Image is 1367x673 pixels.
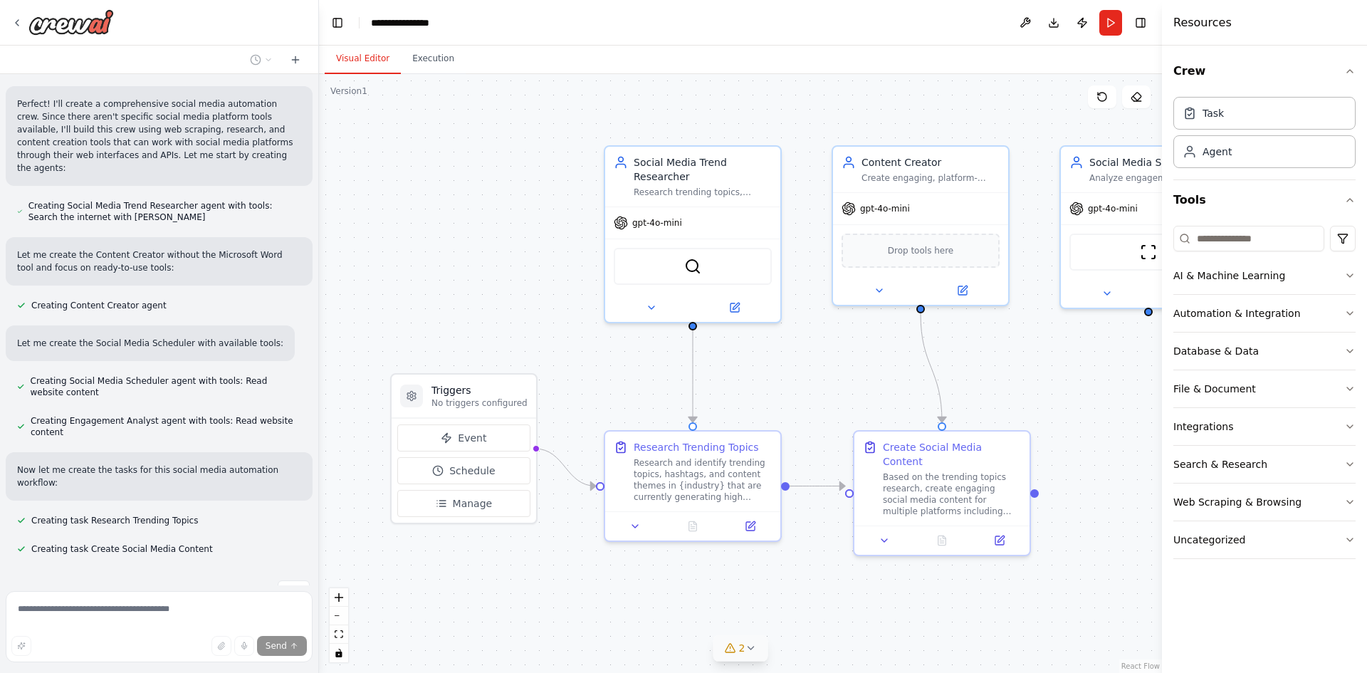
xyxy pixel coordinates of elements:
img: SerperDevTool [684,258,701,275]
button: Open in side panel [975,532,1024,549]
button: Database & Data [1173,333,1356,370]
img: Logo [28,9,114,35]
span: Creating task Research Trending Topics [31,515,198,526]
button: fit view [330,625,348,644]
button: Schedule [397,457,530,484]
div: Integrations [1173,419,1233,434]
button: Search & Research [1173,446,1356,483]
div: Crew [1173,91,1356,179]
span: gpt-4o-mini [632,217,682,229]
div: Content Creator [861,155,1000,169]
button: toggle interactivity [330,644,348,662]
button: Stop the agent work [278,580,310,602]
button: 2 [713,635,768,662]
span: Manage [453,496,493,511]
button: Hide left sidebar [328,13,347,33]
div: Based on the trending topics research, create engaging social media content for multiple platform... [883,471,1021,517]
div: Search & Research [1173,457,1267,471]
span: 2 [739,641,745,655]
button: Hide right sidebar [1131,13,1151,33]
span: Creating Content Creator agent [31,300,167,311]
button: Manage [397,490,530,517]
button: Execution [401,44,466,74]
div: Automation & Integration [1173,306,1301,320]
div: Social Media Trend ResearcherResearch trending topics, hashtags, and content themes in {industry}... [604,145,782,323]
button: Send [257,636,307,656]
span: Creating Social Media Trend Researcher agent with tools: Search the internet with [PERSON_NAME] [28,200,301,223]
div: TriggersNo triggers configuredEventScheduleManage [390,373,538,524]
p: Let me create the Content Creator without the Microsoft Word tool and focus on ready-to-use tools: [17,249,301,274]
div: Create Social Media Content [883,440,1021,469]
div: Research Trending Topics [634,440,759,454]
span: gpt-4o-mini [860,203,910,214]
button: Open in side panel [694,299,775,316]
button: Start a new chat [284,51,307,68]
div: Database & Data [1173,344,1259,358]
a: React Flow attribution [1121,662,1160,670]
div: Research trending topics, hashtags, and content themes in {industry} to identify opportunities fo... [634,187,772,198]
span: Send [266,640,287,652]
div: Analyze engagement patterns and audience behavior data to determine optimal posting times and fre... [1089,172,1227,184]
button: Click to speak your automation idea [234,636,254,656]
div: React Flow controls [330,588,348,662]
button: Open in side panel [1150,285,1230,302]
div: AI & Machine Learning [1173,268,1285,283]
div: Version 1 [330,85,367,97]
button: Web Scraping & Browsing [1173,484,1356,521]
button: No output available [663,518,723,535]
g: Edge from 642fc53c-041e-4768-a3e7-38f318e2c526 to 71c60c31-4401-4ac7-ba5c-9ffb9355b1dd [686,316,700,422]
div: Task [1203,106,1224,120]
button: Open in side panel [726,518,775,535]
div: Research Trending TopicsResearch and identify trending topics, hashtags, and content themes in {i... [604,430,782,542]
div: Research and identify trending topics, hashtags, and content themes in {industry} that are curren... [634,457,772,503]
span: Creating task Create Social Media Content [31,543,213,555]
span: Schedule [449,464,495,478]
button: Open in side panel [922,282,1002,299]
g: Edge from a7a650d7-df15-4577-805d-77b7b02901fd to 1d7ba1af-f221-4578-9470-f05c56882157 [913,313,949,422]
div: Content CreatorCreate engaging, platform-specific social media content including posts, captions,... [832,145,1010,306]
button: Uncategorized [1173,521,1356,558]
div: Tools [1173,220,1356,570]
button: zoom out [330,607,348,625]
button: Automation & Integration [1173,295,1356,332]
g: Edge from triggers to 71c60c31-4401-4ac7-ba5c-9ffb9355b1dd [535,442,596,494]
span: Creating Social Media Scheduler agent with tools: Read website content [31,375,301,398]
img: ScrapeWebsiteTool [1140,244,1157,261]
span: Drop tools here [888,244,954,258]
span: Creating Engagement Analyst agent with tools: Read website content [31,415,301,438]
button: Event [397,424,530,452]
h4: Resources [1173,14,1232,31]
div: Web Scraping & Browsing [1173,495,1301,509]
div: Create Social Media ContentBased on the trending topics research, create engaging social media co... [853,430,1031,556]
span: gpt-4o-mini [1088,203,1138,214]
div: Uncategorized [1173,533,1245,547]
button: zoom in [330,588,348,607]
g: Edge from 71c60c31-4401-4ac7-ba5c-9ffb9355b1dd to 1d7ba1af-f221-4578-9470-f05c56882157 [790,479,845,494]
p: Perfect! I'll create a comprehensive social media automation crew. Since there aren't specific so... [17,98,301,174]
span: Event [458,431,486,445]
h3: Triggers [431,383,528,397]
p: No triggers configured [431,397,528,409]
div: Create engaging, platform-specific social media content including posts, captions, hashtags, and ... [861,172,1000,184]
div: Social Media Scheduler [1089,155,1227,169]
p: Let me create the Social Media Scheduler with available tools: [17,337,283,350]
div: Social Media SchedulerAnalyze engagement patterns and audience behavior data to determine optimal... [1059,145,1237,309]
button: Integrations [1173,408,1356,445]
div: File & Document [1173,382,1256,396]
nav: breadcrumb [371,16,442,30]
div: Agent [1203,145,1232,159]
button: Switch to previous chat [244,51,278,68]
button: File & Document [1173,370,1356,407]
button: Improve this prompt [11,636,31,656]
button: Crew [1173,51,1356,91]
button: Tools [1173,180,1356,220]
button: AI & Machine Learning [1173,257,1356,294]
div: Social Media Trend Researcher [634,155,772,184]
button: No output available [912,532,973,549]
p: Now let me create the tasks for this social media automation workflow: [17,464,301,489]
button: Upload files [211,636,231,656]
button: Visual Editor [325,44,401,74]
